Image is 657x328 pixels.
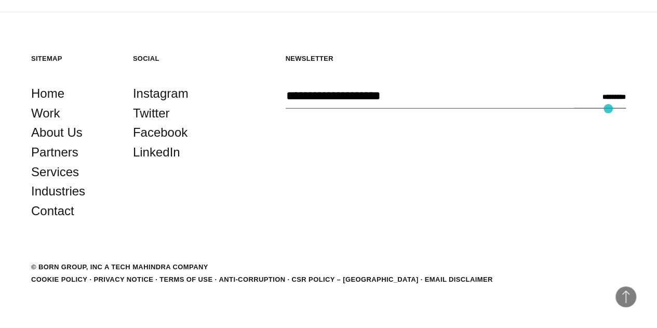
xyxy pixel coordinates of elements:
a: Instagram [133,84,189,103]
button: Back to Top [615,286,636,307]
a: CSR POLICY – [GEOGRAPHIC_DATA] [291,275,418,283]
a: Privacy Notice [93,275,153,283]
a: Contact [31,201,74,221]
a: About Us [31,123,83,142]
a: Partners [31,142,78,162]
a: Anti-Corruption [219,275,285,283]
a: Services [31,162,79,182]
a: Facebook [133,123,187,142]
a: LinkedIn [133,142,180,162]
h5: Social [133,54,219,63]
a: Industries [31,181,85,201]
a: Work [31,103,60,123]
h5: Newsletter [286,54,626,63]
h5: Sitemap [31,54,117,63]
a: Terms of Use [159,275,212,283]
a: Email Disclaimer [425,275,493,283]
div: © BORN GROUP, INC A Tech Mahindra Company [31,262,208,272]
a: Twitter [133,103,170,123]
a: Cookie Policy [31,275,87,283]
a: Home [31,84,64,103]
